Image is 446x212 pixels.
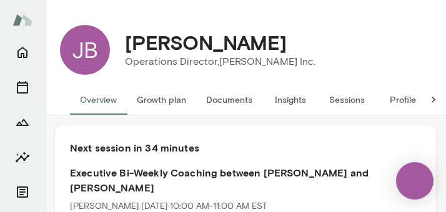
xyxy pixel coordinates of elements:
[319,85,375,115] button: Sessions
[70,140,421,155] h6: Next session in 34 minutes
[60,25,110,75] div: JB
[125,31,287,54] h4: [PERSON_NAME]
[10,40,35,65] button: Home
[10,75,35,100] button: Sessions
[196,85,262,115] button: Documents
[12,8,32,32] img: Mento
[127,85,196,115] button: Growth plan
[10,145,35,170] button: Insights
[262,85,319,115] button: Insights
[375,85,431,115] button: Profile
[125,54,315,69] p: Operations Director, [PERSON_NAME] Inc.
[70,165,421,195] h6: Executive Bi-Weekly Coaching between [PERSON_NAME] and [PERSON_NAME]
[70,85,127,115] button: Overview
[10,180,35,205] button: Documents
[10,110,35,135] button: Growth Plan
